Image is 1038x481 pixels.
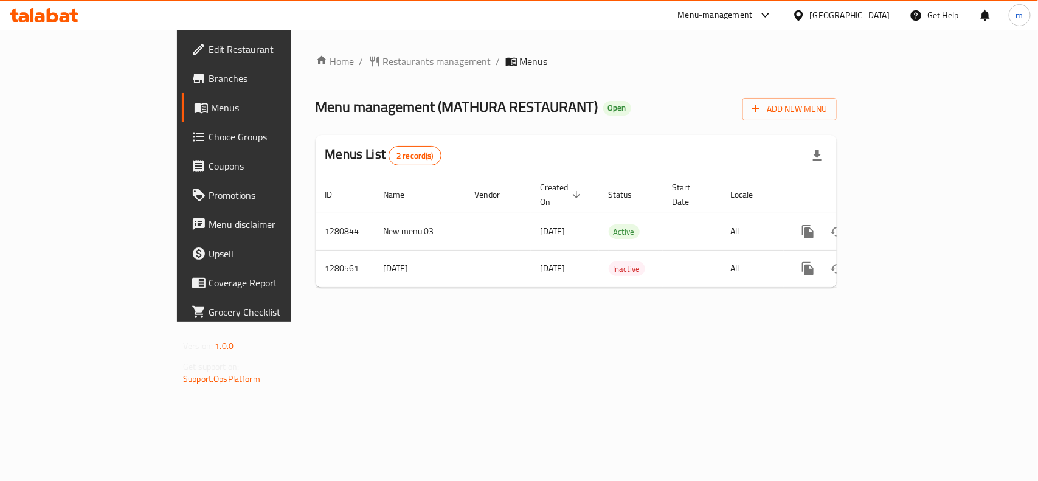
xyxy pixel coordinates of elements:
button: more [794,217,823,246]
button: Change Status [823,254,852,283]
span: Restaurants management [383,54,491,69]
a: Menu disclaimer [182,210,350,239]
span: 1.0.0 [215,338,234,354]
h2: Menus List [325,145,441,165]
span: Name [384,187,421,202]
span: Menus [520,54,548,69]
span: Choice Groups [209,130,341,144]
span: 2 record(s) [389,150,441,162]
li: / [359,54,364,69]
span: m [1016,9,1023,22]
span: Coupons [209,159,341,173]
span: Coverage Report [209,275,341,290]
div: Active [609,224,640,239]
span: Version: [183,338,213,354]
div: Export file [803,141,832,170]
span: [DATE] [541,223,566,239]
li: / [496,54,500,69]
button: Change Status [823,217,852,246]
a: Edit Restaurant [182,35,350,64]
span: Promotions [209,188,341,202]
span: [DATE] [541,260,566,276]
button: more [794,254,823,283]
a: Choice Groups [182,122,350,151]
span: Get support on: [183,359,239,375]
a: Restaurants management [368,54,491,69]
td: [DATE] [374,250,465,287]
span: Upsell [209,246,341,261]
span: ID [325,187,348,202]
button: Add New Menu [742,98,837,120]
a: Upsell [182,239,350,268]
a: Support.OpsPlatform [183,371,260,387]
td: - [663,250,721,287]
td: New menu 03 [374,213,465,250]
span: Menu management ( MATHURA RESTAURANT ) [316,93,598,120]
span: Created On [541,180,584,209]
td: All [721,213,784,250]
div: Menu-management [678,8,753,22]
table: enhanced table [316,176,920,288]
span: Vendor [475,187,516,202]
span: Grocery Checklist [209,305,341,319]
div: Total records count [389,146,441,165]
div: Inactive [609,261,645,276]
a: Grocery Checklist [182,297,350,327]
span: Start Date [673,180,707,209]
span: Edit Restaurant [209,42,341,57]
span: Active [609,225,640,239]
a: Coupons [182,151,350,181]
span: Add New Menu [752,102,827,117]
nav: breadcrumb [316,54,837,69]
span: Branches [209,71,341,86]
a: Promotions [182,181,350,210]
a: Coverage Report [182,268,350,297]
th: Actions [784,176,920,213]
span: Locale [731,187,769,202]
div: [GEOGRAPHIC_DATA] [810,9,890,22]
span: Menu disclaimer [209,217,341,232]
td: - [663,213,721,250]
span: Menus [211,100,341,115]
a: Menus [182,93,350,122]
span: Open [603,103,631,113]
a: Branches [182,64,350,93]
span: Inactive [609,262,645,276]
div: Open [603,101,631,116]
td: All [721,250,784,287]
span: Status [609,187,648,202]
